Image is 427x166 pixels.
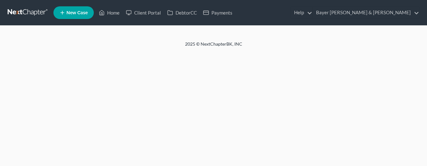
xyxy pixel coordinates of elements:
div: 2025 © NextChapterBK, INC [32,41,395,52]
a: Client Portal [123,7,164,18]
a: Payments [200,7,236,18]
a: DebtorCC [164,7,200,18]
a: Help [291,7,312,18]
new-legal-case-button: New Case [53,6,94,19]
a: Home [96,7,123,18]
a: Bayer [PERSON_NAME] & [PERSON_NAME] [313,7,419,18]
